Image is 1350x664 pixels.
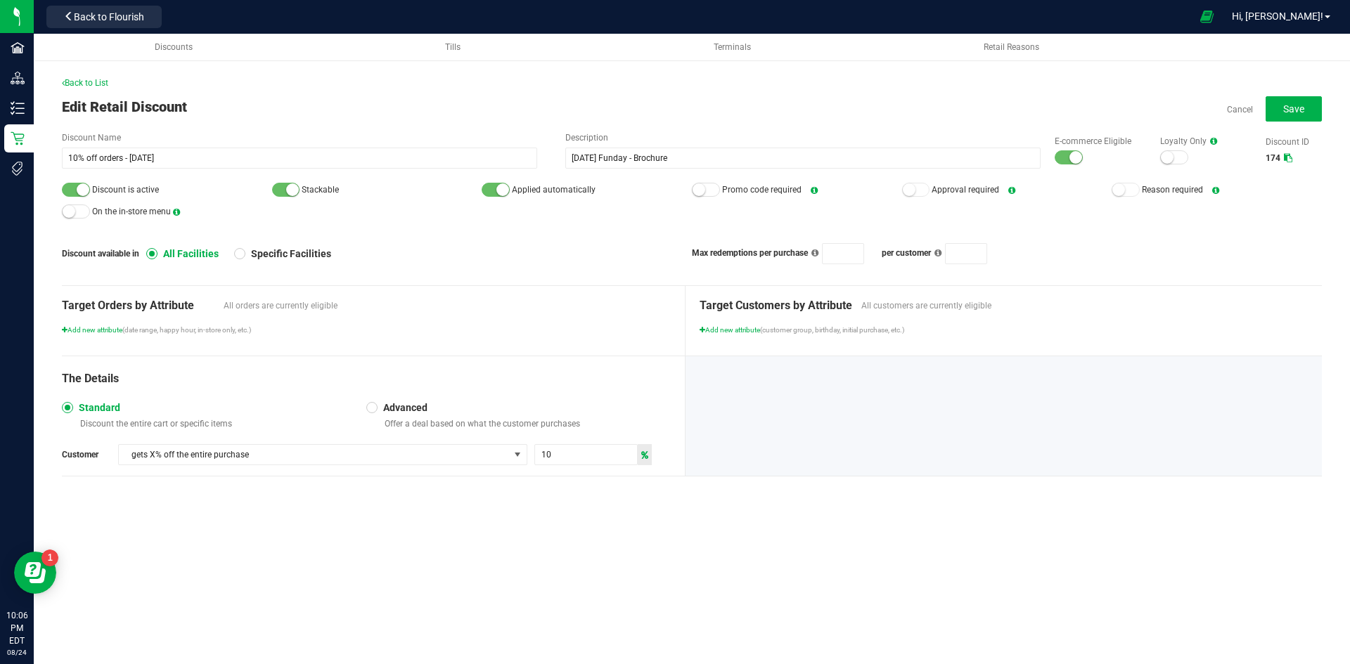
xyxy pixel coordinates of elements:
span: Reason required [1142,185,1203,195]
label: E-commerce Eligible [1055,135,1146,148]
span: Back to Flourish [74,11,144,22]
p: 10:06 PM EDT [6,609,27,647]
span: Terminals [714,42,751,52]
button: Back to Flourish [46,6,162,28]
p: Discount the entire cart or specific items [75,418,366,429]
label: Discount Name [62,131,537,144]
iframe: Resource center unread badge [41,549,58,566]
span: Target Orders by Attribute [62,297,217,314]
span: Save [1283,103,1304,115]
span: All customers are currently eligible [861,299,1309,312]
div: The Details [62,370,671,387]
span: (customer group, birthday, initial purchase, etc.) [760,326,904,334]
span: Tills [445,42,461,52]
span: Add new attribute [62,326,122,334]
label: Loyalty Only [1160,135,1252,148]
a: Cancel [1227,104,1253,116]
span: Customer [62,448,118,461]
iframe: Resource center [14,552,56,594]
span: All orders are currently eligible [224,299,671,312]
button: Save [1266,96,1322,122]
span: Stackable [302,185,339,195]
span: Hi, [PERSON_NAME]! [1232,11,1323,22]
span: Discount is active [92,185,159,195]
span: Approval required [932,185,999,195]
inline-svg: Tags [11,162,25,176]
span: Specific Facilities [245,247,331,260]
inline-svg: Distribution [11,71,25,85]
label: Discount ID [1266,136,1322,148]
span: Edit Retail Discount [62,98,187,115]
inline-svg: Retail [11,131,25,145]
span: per customer [882,248,931,258]
p: Offer a deal based on what the customer purchases [379,418,671,429]
span: Back to List [62,78,108,88]
span: Add new attribute [700,326,760,334]
inline-svg: Inventory [11,101,25,115]
span: (date range, happy hour, in-store only, etc.) [122,326,251,334]
label: Description [565,131,1041,144]
inline-svg: Facilities [11,41,25,55]
span: Target Customers by Attribute [700,297,854,314]
span: Advanced [378,401,427,414]
span: Max redemptions per purchase [692,248,808,258]
span: Open Ecommerce Menu [1191,3,1223,30]
p: 08/24 [6,647,27,658]
span: Promo code required [722,185,802,195]
span: Retail Reasons [984,42,1039,52]
span: Applied automatically [512,185,596,195]
span: All Facilities [157,247,219,260]
span: 174 [1266,153,1280,163]
span: On the in-store menu [92,207,171,216]
span: Discount available in [62,247,146,260]
span: Standard [73,401,120,414]
span: gets X% off the entire purchase [119,445,509,464]
span: Discounts [155,42,193,52]
input: Discount [535,445,637,464]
